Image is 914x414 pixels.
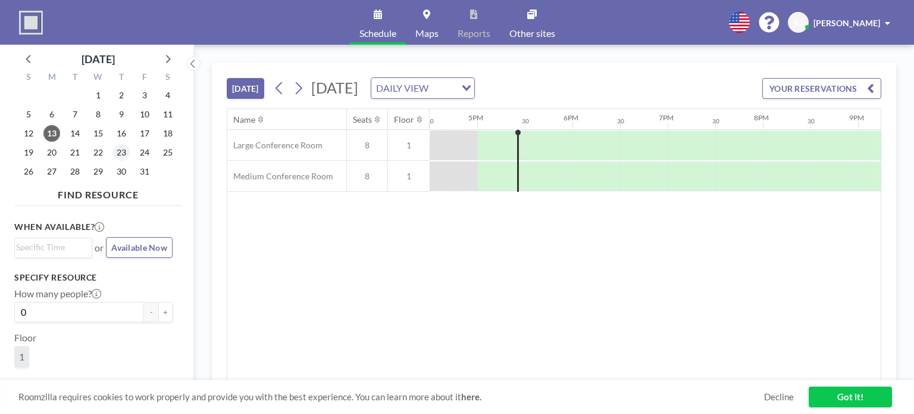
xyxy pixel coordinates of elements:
h3: Specify resource [14,272,173,283]
span: Saturday, October 4, 2025 [159,87,176,104]
span: [PERSON_NAME] [813,18,880,28]
span: 8 [347,140,387,151]
span: 1 [19,351,24,362]
span: Monday, October 6, 2025 [43,106,60,123]
span: Tuesday, October 28, 2025 [67,163,83,180]
span: Saturday, October 18, 2025 [159,125,176,142]
span: Monday, October 20, 2025 [43,144,60,161]
div: F [133,70,156,86]
div: [DATE] [82,51,115,67]
div: 9PM [849,113,864,122]
div: M [40,70,64,86]
div: 8PM [754,113,769,122]
span: Wednesday, October 8, 2025 [90,106,107,123]
div: 30 [617,117,624,125]
div: 30 [807,117,815,125]
span: Thursday, October 23, 2025 [113,144,130,161]
div: Search for option [371,78,474,98]
h4: FIND RESOURCE [14,184,182,201]
span: Saturday, October 11, 2025 [159,106,176,123]
span: Monday, October 13, 2025 [43,125,60,142]
a: Decline [764,391,794,403]
span: Wednesday, October 15, 2025 [90,125,107,142]
span: DAILY VIEW [374,80,431,96]
span: Thursday, October 2, 2025 [113,87,130,104]
span: Saturday, October 25, 2025 [159,144,176,161]
div: S [17,70,40,86]
span: Friday, October 17, 2025 [136,125,153,142]
span: Wednesday, October 22, 2025 [90,144,107,161]
div: 7PM [659,113,674,122]
span: 1 [388,140,430,151]
input: Search for option [16,241,85,254]
a: Got it! [809,387,892,407]
button: YOUR RESERVATIONS [762,78,881,99]
div: 5PM [468,113,483,122]
span: Thursday, October 9, 2025 [113,106,130,123]
input: Search for option [432,80,455,96]
div: T [109,70,133,86]
button: + [158,302,173,322]
span: Reports [458,29,490,38]
span: Schedule [359,29,396,38]
span: Monday, October 27, 2025 [43,163,60,180]
span: 1 [388,171,430,182]
span: Roomzilla requires cookies to work properly and provide you with the best experience. You can lea... [18,391,764,403]
span: Other sites [509,29,555,38]
span: Friday, October 3, 2025 [136,87,153,104]
div: W [87,70,110,86]
div: Name [233,114,255,125]
div: Floor [394,114,414,125]
div: 6PM [564,113,578,122]
span: Sunday, October 5, 2025 [20,106,37,123]
span: Wednesday, October 29, 2025 [90,163,107,180]
button: - [144,302,158,322]
span: Friday, October 10, 2025 [136,106,153,123]
div: 30 [712,117,719,125]
span: Tuesday, October 7, 2025 [67,106,83,123]
span: Medium Conference Room [227,171,333,182]
span: Wednesday, October 1, 2025 [90,87,107,104]
span: or [95,242,104,254]
span: Large Conference Room [227,140,323,151]
span: Sunday, October 26, 2025 [20,163,37,180]
span: Thursday, October 16, 2025 [113,125,130,142]
span: Thursday, October 30, 2025 [113,163,130,180]
div: 30 [522,117,529,125]
label: Floor [14,332,36,344]
span: Friday, October 24, 2025 [136,144,153,161]
img: organization-logo [19,11,43,35]
span: Tuesday, October 21, 2025 [67,144,83,161]
span: Friday, October 31, 2025 [136,163,153,180]
button: [DATE] [227,78,264,99]
span: Tuesday, October 14, 2025 [67,125,83,142]
span: [DATE] [311,79,358,97]
a: here. [461,391,481,402]
div: S [156,70,179,86]
div: Seats [353,114,372,125]
span: Available Now [111,242,167,253]
span: Sunday, October 12, 2025 [20,125,37,142]
div: T [64,70,87,86]
label: Type [14,377,34,389]
div: 30 [427,117,434,125]
span: 8 [347,171,387,182]
div: Search for option [15,238,92,256]
span: RJ [794,17,803,28]
label: How many people? [14,288,101,300]
span: Sunday, October 19, 2025 [20,144,37,161]
button: Available Now [106,237,173,258]
span: Maps [415,29,439,38]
